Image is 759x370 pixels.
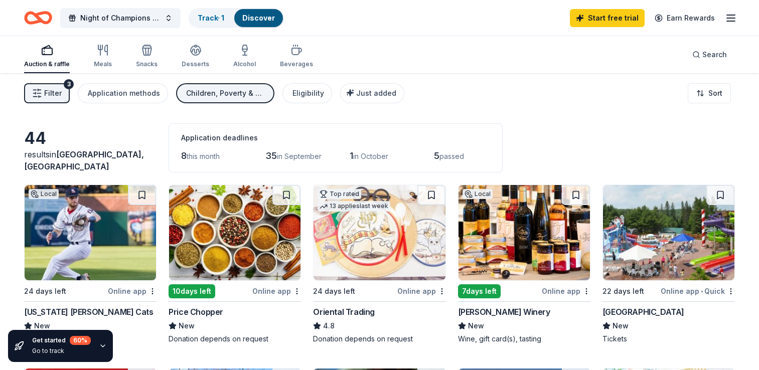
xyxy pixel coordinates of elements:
div: 24 days left [24,285,66,297]
div: 10 days left [169,284,215,298]
div: Price Chopper [169,306,223,318]
button: Meals [94,40,112,73]
span: passed [439,152,464,160]
button: Eligibility [282,83,332,103]
div: Donation depends on request [169,334,301,344]
img: Image for New Hampshire Fisher Cats [25,185,156,280]
div: Get started [32,336,91,345]
div: Local [463,189,493,199]
div: Beverages [280,60,313,68]
span: 1 [350,150,353,161]
span: Filter [44,87,62,99]
span: 8 [181,150,187,161]
div: Application deadlines [181,132,490,144]
img: Image for LaBelle Winery [459,185,590,280]
span: New [179,320,195,332]
span: 35 [265,150,277,161]
div: Go to track [32,347,91,355]
button: Desserts [182,40,209,73]
div: [PERSON_NAME] Winery [458,306,550,318]
div: Online app Quick [661,285,735,297]
img: Image for Oriental Trading [314,185,445,280]
span: 5 [434,150,439,161]
div: Desserts [182,60,209,68]
span: [GEOGRAPHIC_DATA], [GEOGRAPHIC_DATA] [24,149,144,171]
div: Top rated [318,189,361,199]
div: Online app [397,285,446,297]
button: Children, Poverty & Hunger [176,83,274,103]
div: Meals [94,60,112,68]
span: Search [702,49,727,61]
a: Start free trial [570,9,645,27]
a: Image for Price Chopper10days leftOnline appPrice ChopperNewDonation depends on request [169,184,301,344]
div: 44 [24,128,157,148]
a: Image for LaBelle WineryLocal7days leftOnline app[PERSON_NAME] WineryNewWine, gift card(s), tasting [458,184,590,344]
a: Home [24,6,52,30]
button: Night of Champions GALA 2025 [60,8,181,28]
div: Eligibility [292,87,324,99]
div: results [24,148,157,172]
div: Donation depends on request [313,334,445,344]
span: in September [277,152,322,160]
button: Application methods [78,83,168,103]
img: Image for Santa's Village [603,185,734,280]
span: in [24,149,144,171]
span: • [701,287,703,295]
div: Online app [108,285,157,297]
div: 7 days left [458,284,501,298]
div: 24 days left [313,285,355,297]
div: Tickets [602,334,735,344]
button: Filter3 [24,83,70,103]
button: Sort [688,83,731,103]
div: Alcohol [233,60,256,68]
div: Children, Poverty & Hunger [186,87,266,99]
div: [US_STATE] [PERSON_NAME] Cats [24,306,153,318]
span: in October [353,152,388,160]
div: 13 applies last week [318,201,390,212]
span: 4.8 [323,320,335,332]
button: Snacks [136,40,158,73]
button: Track· 1Discover [189,8,284,28]
span: New [468,320,484,332]
div: Application methods [88,87,160,99]
button: Just added [340,83,404,103]
a: Image for New Hampshire Fisher CatsLocal24 days leftOnline app[US_STATE] [PERSON_NAME] CatsNewTic... [24,184,157,344]
button: Auction & raffle [24,40,70,73]
div: Online app [542,285,590,297]
div: Oriental Trading [313,306,375,318]
span: New [613,320,629,332]
div: 3 [64,79,74,89]
a: Image for Santa's Village22 days leftOnline app•Quick[GEOGRAPHIC_DATA]NewTickets [602,184,735,344]
img: Image for Price Chopper [169,185,300,280]
button: Search [684,45,735,65]
div: Snacks [136,60,158,68]
button: Beverages [280,40,313,73]
a: Earn Rewards [649,9,721,27]
span: New [34,320,50,332]
div: Auction & raffle [24,60,70,68]
div: Online app [252,285,301,297]
span: this month [187,152,220,160]
div: 22 days left [602,285,644,297]
span: Night of Champions GALA 2025 [80,12,161,24]
div: [GEOGRAPHIC_DATA] [602,306,684,318]
div: 60 % [70,336,91,345]
div: Local [29,189,59,199]
span: Just added [356,89,396,97]
span: Sort [708,87,722,99]
a: Track· 1 [198,14,224,22]
div: Wine, gift card(s), tasting [458,334,590,344]
button: Alcohol [233,40,256,73]
a: Discover [242,14,275,22]
a: Image for Oriental TradingTop rated13 applieslast week24 days leftOnline appOriental Trading4.8Do... [313,184,445,344]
